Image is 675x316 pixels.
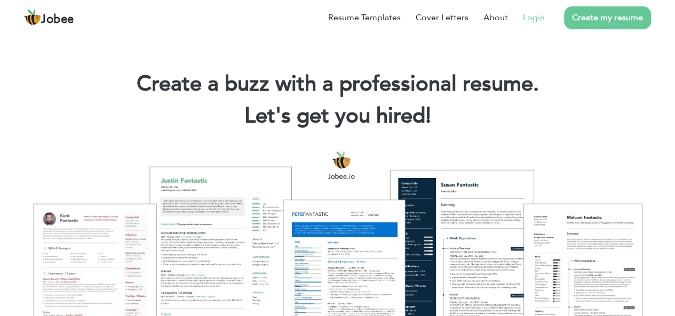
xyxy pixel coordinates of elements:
[297,101,431,131] span: get you hired!
[41,14,74,26] span: Jobee
[523,11,545,24] a: Login
[426,101,431,131] span: |
[24,9,74,26] a: Jobee
[16,102,659,130] h2: Let's
[483,11,508,24] a: About
[328,11,401,24] a: Resume Templates
[24,9,41,26] img: jobee.io
[416,11,468,24] a: Cover Letters
[16,70,659,98] h1: Create a buzz with a professional resume.
[564,6,651,29] a: Create my resume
